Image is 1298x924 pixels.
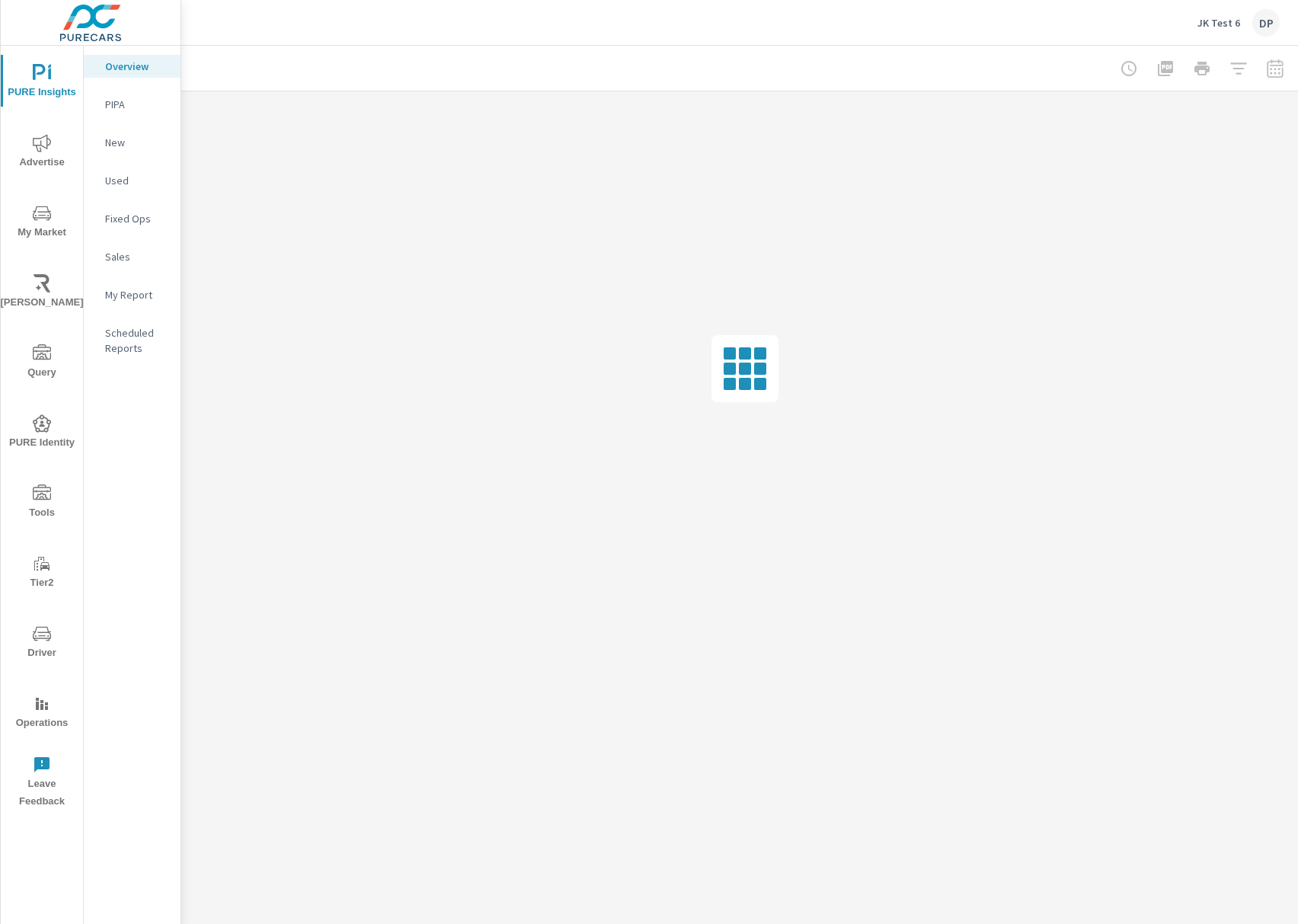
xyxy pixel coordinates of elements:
span: Driver [5,625,78,662]
span: Leave Feedback [5,756,78,810]
span: Tools [5,484,78,522]
p: Sales [105,249,168,264]
span: [PERSON_NAME] [5,274,78,312]
span: Advertise [5,134,78,171]
div: Overview [84,55,181,78]
p: Overview [105,59,168,74]
p: My Report [105,287,168,302]
div: DP [1252,9,1280,37]
span: Tier2 [5,555,78,592]
p: New [105,135,168,150]
div: Fixed Ops [84,207,181,230]
span: Query [5,344,78,382]
span: Operations [5,695,78,732]
div: Used [84,169,181,192]
p: Used [105,173,168,188]
span: PURE Insights [5,64,78,101]
p: Scheduled Reports [105,325,168,356]
div: My Report [84,283,181,306]
p: Fixed Ops [105,211,168,226]
div: Scheduled Reports [84,321,181,360]
div: PIPA [84,93,181,116]
span: My Market [5,204,78,241]
div: nav menu [1,46,83,817]
div: Sales [84,245,181,268]
div: New [84,131,181,154]
p: JK Test 6 [1197,16,1240,30]
span: PURE Identity [5,414,78,452]
p: PIPA [105,97,168,112]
